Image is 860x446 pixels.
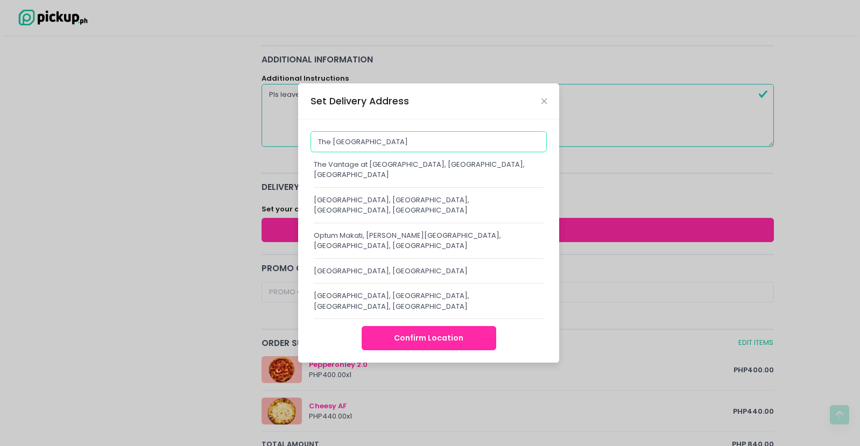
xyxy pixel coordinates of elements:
div: [GEOGRAPHIC_DATA], [GEOGRAPHIC_DATA], [GEOGRAPHIC_DATA], [GEOGRAPHIC_DATA] [314,195,544,216]
div: [GEOGRAPHIC_DATA], [GEOGRAPHIC_DATA], [GEOGRAPHIC_DATA], [GEOGRAPHIC_DATA] [314,291,544,312]
div: [GEOGRAPHIC_DATA], [GEOGRAPHIC_DATA] [314,266,544,277]
div: Set Delivery Address [311,94,409,108]
button: Confirm Location [362,326,496,350]
button: Close [541,98,547,104]
div: The Vantage at [GEOGRAPHIC_DATA], [GEOGRAPHIC_DATA], [GEOGRAPHIC_DATA] [314,159,544,180]
div: Optum Makati, [PERSON_NAME][GEOGRAPHIC_DATA], [GEOGRAPHIC_DATA], [GEOGRAPHIC_DATA] [314,230,544,251]
input: Delivery Address [311,131,547,152]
